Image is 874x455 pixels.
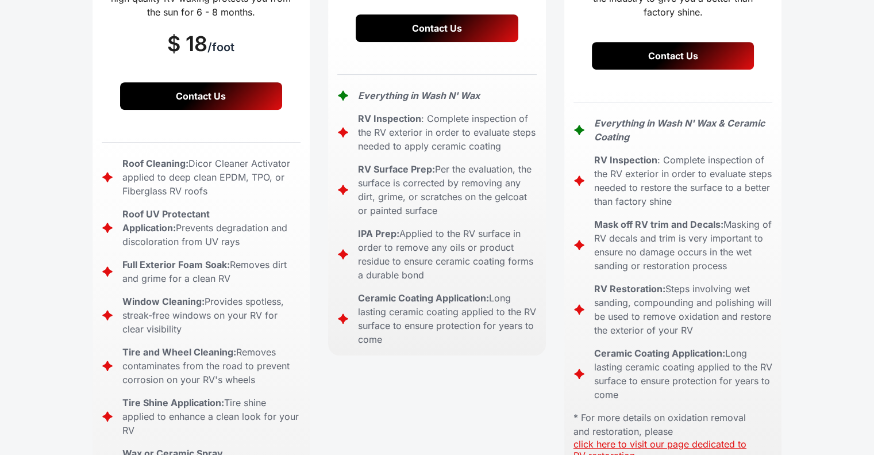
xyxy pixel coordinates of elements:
[573,412,746,437] strong: * For more details on oxidation removal and restoration, please
[358,90,480,101] strong: Everything in Wash N' Wax
[358,113,421,124] strong: RV Inspection
[122,295,301,336] div: Provides spotless, streak-free windows on your RV for clear visibility
[594,282,773,337] div: Steps involving wet sanding, compounding and polishing will be used to remove oxidation and resto...
[122,208,210,234] strong: Roof UV Protectant Application:
[120,82,283,110] a: Contact Us
[122,259,230,270] strong: Full Exterior Foam Soak:
[122,258,301,285] div: Removes dirt and grime for a clean RV
[358,292,489,304] strong: Ceramic Coating Application:
[358,228,399,239] strong: IPA Prep:
[122,346,236,358] strong: Tire and Wheel Cleaning:
[167,28,234,59] h3: $ 18
[358,291,537,346] div: Long lasting ceramic coating applied to the RV surface to ensure protection for years to come
[594,117,765,143] strong: Everything in Wash N' Wax & Ceramic Coating
[594,154,657,166] strong: RV Inspection
[122,207,301,248] div: Prevents degradation and discoloration from UV rays
[594,347,725,359] strong: Ceramic Coating Application:
[594,154,772,207] strong: : Complete inspection of the RV exterior in order to evaluate steps needed to restore the surface...
[594,283,665,295] strong: RV Restoration:
[122,158,188,169] strong: Roof Cleaning:
[122,397,224,408] strong: Tire Shine Application:
[358,227,537,282] div: Applied to the RV surface in order to remove any oils or product residue to ensure ceramic coatin...
[122,345,301,387] div: Removes contaminates from the road to prevent corrosion on your RV's wheels
[358,162,537,217] div: Per the evaluation, the surface is corrected by removing any dirt, grime, or scratches on the gel...
[122,156,301,198] div: Dicor Cleaner Activator applied to deep clean EPDM, TPO, or Fiberglass RV roofs
[207,40,234,54] span: /foot
[594,346,773,402] div: Long lasting ceramic coating applied to the RV surface to ensure protection for years to come
[358,163,435,175] strong: RV Surface Prep:
[594,219,723,230] strong: Mask off RV trim and Decals:
[358,113,536,152] strong: : Complete inspection of the RV exterior in order to evaluate steps needed to apply ceramic coating
[122,396,301,437] div: Tire shine applied to enhance a clean look for your RV
[594,217,773,273] div: Masking of RV decals and trim is very important to ensure no damage occurs in the wet sanding or ...
[356,14,518,42] a: Contact Us
[592,42,754,70] a: Contact Us
[122,296,205,307] strong: Window Cleaning:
